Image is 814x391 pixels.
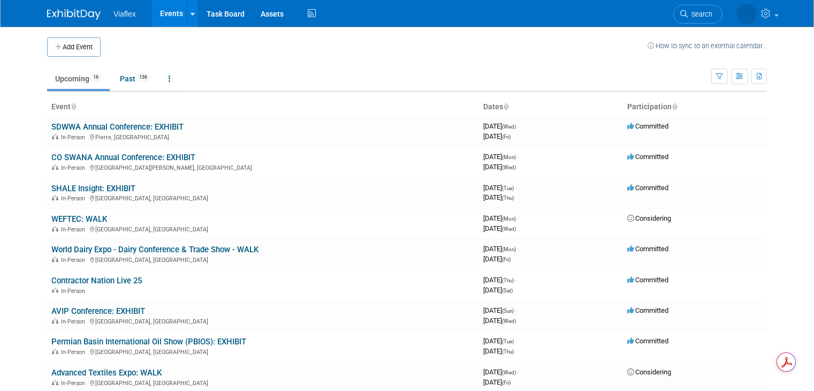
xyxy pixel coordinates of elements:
a: How to sync to an external calendar... [648,42,767,50]
span: (Mon) [502,216,516,222]
img: In-Person Event [52,226,58,231]
span: Considering [627,368,671,376]
img: In-Person Event [52,288,58,293]
span: In-Person [61,257,88,264]
span: - [518,153,519,161]
a: WEFTEC: WALK [51,214,107,224]
span: - [518,214,519,222]
span: [DATE] [483,337,517,345]
span: [DATE] [483,255,511,263]
div: [GEOGRAPHIC_DATA], [GEOGRAPHIC_DATA] [51,378,475,387]
span: [DATE] [483,317,516,325]
span: (Mon) [502,246,516,252]
img: ExhibitDay [47,9,101,20]
th: Participation [623,98,767,116]
a: Contractor Nation Live 25 [51,276,142,285]
div: [GEOGRAPHIC_DATA], [GEOGRAPHIC_DATA] [51,347,475,356]
span: (Mon) [502,154,516,160]
a: SHALE Insight: EXHIBIT [51,184,135,193]
img: In-Person Event [52,164,58,170]
span: (Tue) [502,339,514,344]
span: Search [688,10,712,18]
span: [DATE] [483,224,516,232]
span: (Fri) [502,134,511,140]
span: (Wed) [502,370,516,375]
span: (Wed) [502,164,516,170]
a: Sort by Participation Type [672,102,677,111]
div: [GEOGRAPHIC_DATA], [GEOGRAPHIC_DATA] [51,317,475,325]
img: In-Person Event [52,318,58,324]
span: (Thu) [502,195,514,201]
span: [DATE] [483,306,517,314]
span: (Sun) [502,308,514,314]
span: [DATE] [483,276,517,284]
span: In-Person [61,380,88,387]
span: (Wed) [502,226,516,232]
button: Add Event [47,37,101,57]
span: (Fri) [502,257,511,262]
span: [DATE] [483,286,513,294]
img: In-Person Event [52,349,58,354]
a: Upcoming16 [47,69,110,89]
img: In-Person Event [52,257,58,262]
span: 16 [90,73,102,81]
span: - [515,184,517,192]
span: (Wed) [502,124,516,130]
span: - [518,122,519,130]
a: Search [673,5,722,24]
span: In-Person [61,349,88,356]
span: [DATE] [483,122,519,130]
span: - [518,368,519,376]
img: Deb Johnson [736,4,757,24]
span: (Sat) [502,288,513,294]
span: Considering [627,214,671,222]
span: (Fri) [502,380,511,386]
span: [DATE] [483,378,511,386]
span: [DATE] [483,153,519,161]
span: Viaflex [113,10,136,18]
span: [DATE] [483,347,514,355]
div: [GEOGRAPHIC_DATA][PERSON_NAME], [GEOGRAPHIC_DATA] [51,163,475,171]
span: (Thu) [502,349,514,355]
span: In-Person [61,226,88,233]
th: Event [47,98,479,116]
span: - [515,276,517,284]
span: Committed [627,245,668,253]
span: Committed [627,184,668,192]
span: Committed [627,122,668,130]
a: World Dairy Expo - Dairy Conference & Trade Show - WALK [51,245,258,254]
span: Committed [627,276,668,284]
span: [DATE] [483,132,511,140]
img: In-Person Event [52,195,58,200]
div: [GEOGRAPHIC_DATA], [GEOGRAPHIC_DATA] [51,193,475,202]
img: In-Person Event [52,134,58,139]
span: In-Person [61,134,88,141]
span: - [518,245,519,253]
span: [DATE] [483,368,519,376]
a: AVIP Conference: EXHIBIT [51,306,145,316]
span: [DATE] [483,184,517,192]
span: Committed [627,337,668,345]
span: In-Person [61,318,88,325]
span: [DATE] [483,163,516,171]
span: - [515,306,517,314]
a: SDWWA Annual Conference: EXHIBIT [51,122,184,132]
span: (Thu) [502,277,514,283]
div: Pierre, [GEOGRAPHIC_DATA] [51,132,475,141]
div: [GEOGRAPHIC_DATA], [GEOGRAPHIC_DATA] [51,255,475,264]
span: [DATE] [483,193,514,201]
a: Permian Basin International Oil Show (PBIOS): EXHIBIT [51,337,246,347]
span: In-Person [61,195,88,202]
a: Past136 [112,69,158,89]
span: [DATE] [483,214,519,222]
span: In-Person [61,164,88,171]
span: In-Person [61,288,88,295]
span: - [515,337,517,345]
span: 136 [136,73,150,81]
a: Sort by Start Date [503,102,508,111]
span: Committed [627,306,668,314]
span: (Tue) [502,185,514,191]
span: Committed [627,153,668,161]
a: Sort by Event Name [71,102,76,111]
a: Advanced Textiles Expo: WALK [51,368,162,378]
